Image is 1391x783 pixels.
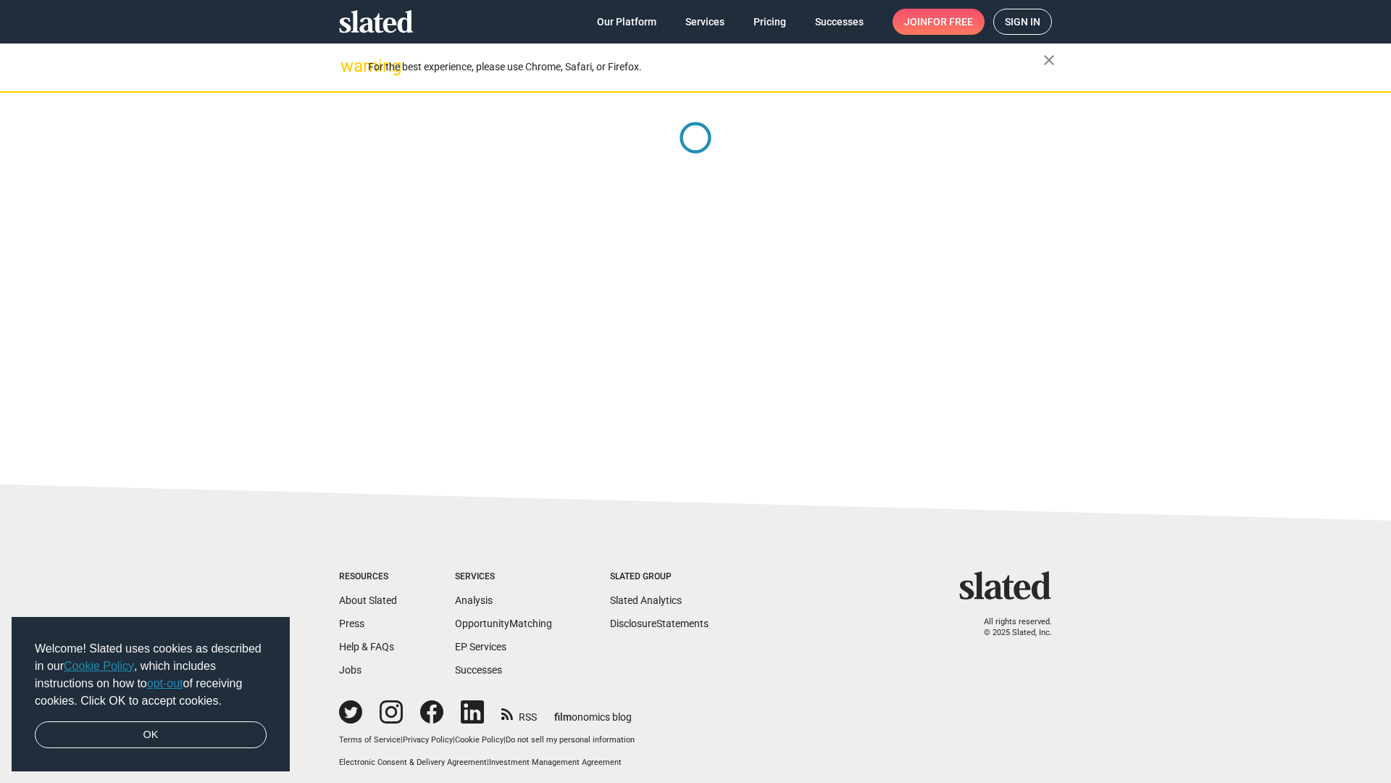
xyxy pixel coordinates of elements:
[368,57,1043,77] div: For the best experience, please use Chrome, Safari, or Firefox.
[455,618,552,629] a: OpportunityMatching
[674,9,736,35] a: Services
[554,711,572,723] span: film
[501,702,537,724] a: RSS
[35,640,267,710] span: Welcome! Slated uses cookies as described in our , which includes instructions on how to of recei...
[815,9,864,35] span: Successes
[339,664,362,676] a: Jobs
[339,641,394,652] a: Help & FAQs
[904,9,973,35] span: Join
[742,9,798,35] a: Pricing
[455,571,552,583] div: Services
[893,9,985,35] a: Joinfor free
[35,721,267,749] a: dismiss cookie message
[506,735,635,746] button: Do not sell my personal information
[969,617,1052,638] p: All rights reserved. © 2025 Slated, Inc.
[401,735,403,745] span: |
[597,9,656,35] span: Our Platform
[753,9,786,35] span: Pricing
[12,617,290,772] div: cookieconsent
[339,571,397,583] div: Resources
[610,571,709,583] div: Slated Group
[610,618,709,629] a: DisclosureStatements
[1040,51,1058,69] mat-icon: close
[455,641,506,652] a: EP Services
[1005,9,1040,34] span: Sign in
[487,758,489,767] span: |
[339,618,364,629] a: Press
[147,677,183,689] a: opt-out
[610,594,682,606] a: Slated Analytics
[803,9,875,35] a: Successes
[339,758,487,767] a: Electronic Consent & Delivery Agreement
[339,735,401,745] a: Terms of Service
[339,594,397,606] a: About Slated
[64,660,134,672] a: Cookie Policy
[585,9,668,35] a: Our Platform
[489,758,622,767] a: Investment Management Agreement
[403,735,453,745] a: Privacy Policy
[455,594,493,606] a: Analysis
[927,9,973,35] span: for free
[455,664,502,676] a: Successes
[504,735,506,745] span: |
[453,735,455,745] span: |
[993,9,1052,35] a: Sign in
[554,699,632,724] a: filmonomics blog
[455,735,504,745] a: Cookie Policy
[341,57,358,75] mat-icon: warning
[685,9,724,35] span: Services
